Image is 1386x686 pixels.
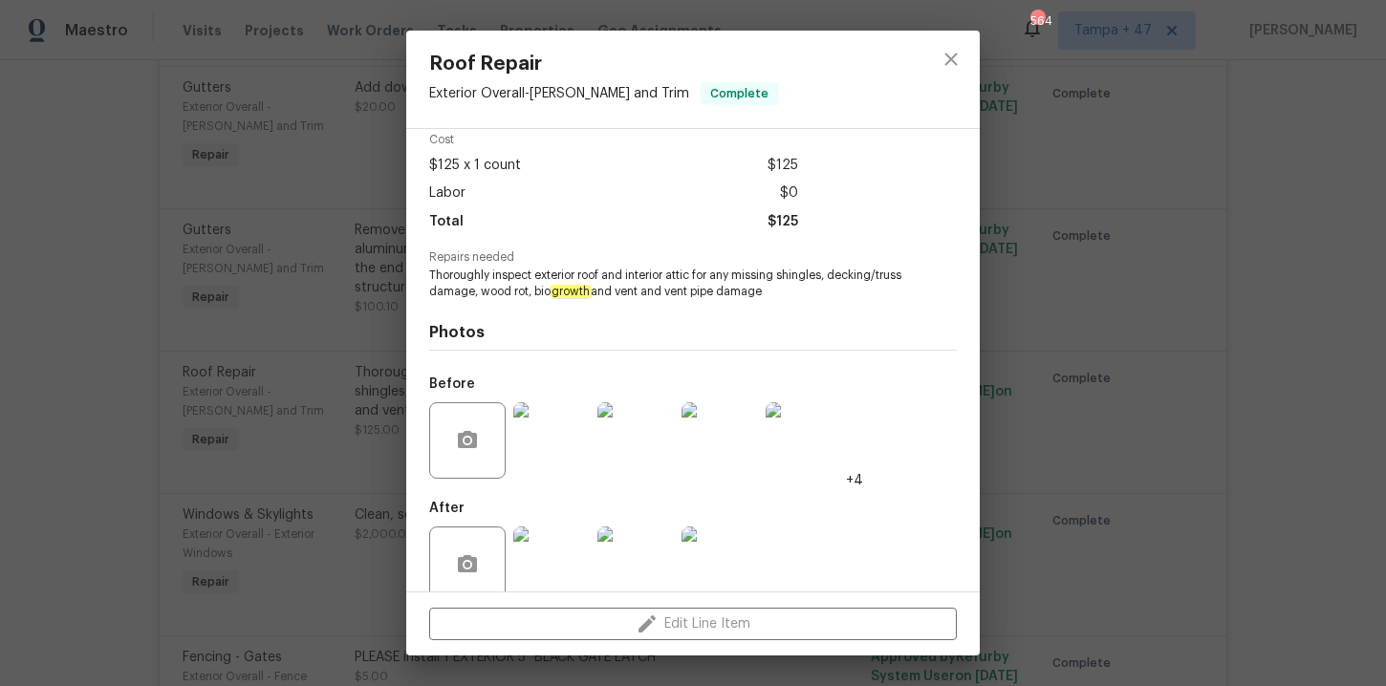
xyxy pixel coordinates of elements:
[429,87,689,100] span: Exterior Overall - [PERSON_NAME] and Trim
[429,251,957,264] span: Repairs needed
[551,285,591,298] em: growth
[429,268,904,300] span: Thoroughly inspect exterior roof and interior attic for any missing shingles, decking/truss damag...
[429,134,798,146] span: Cost
[429,152,521,180] span: $125 x 1 count
[768,152,798,180] span: $125
[429,377,475,391] h5: Before
[429,208,464,236] span: Total
[1030,11,1044,31] div: 564
[429,54,778,75] span: Roof Repair
[429,180,466,207] span: Labor
[429,323,957,342] h4: Photos
[780,180,798,207] span: $0
[768,208,798,236] span: $125
[846,471,863,490] span: +4
[703,84,776,103] span: Complete
[928,36,974,82] button: close
[429,502,465,515] h5: After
